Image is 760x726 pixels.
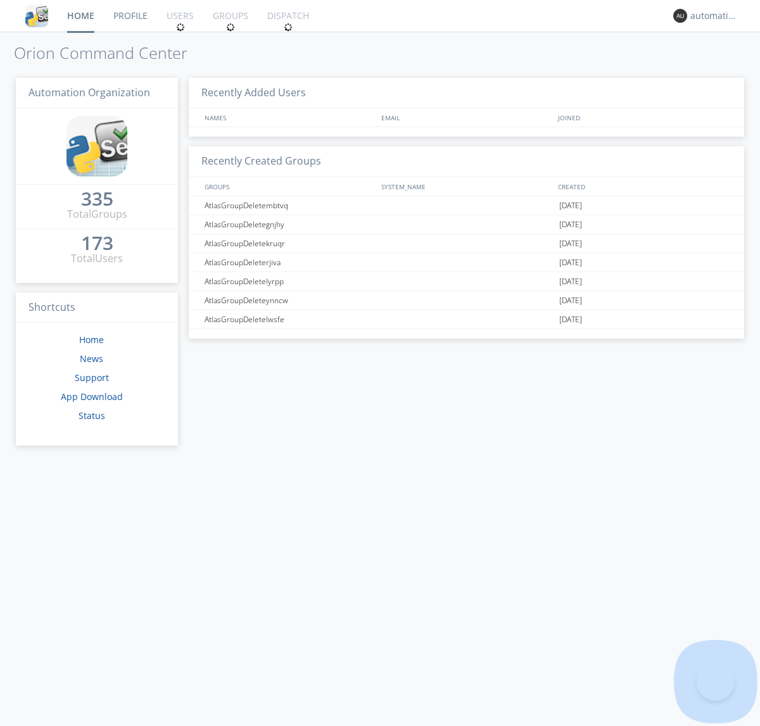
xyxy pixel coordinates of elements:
[79,334,104,346] a: Home
[201,272,377,291] div: AtlasGroupDeletelyrpp
[201,310,377,329] div: AtlasGroupDeletelwsfe
[201,234,377,253] div: AtlasGroupDeletekruqr
[189,215,744,234] a: AtlasGroupDeletegnjhy[DATE]
[201,253,377,272] div: AtlasGroupDeleterjiva
[201,108,375,127] div: NAMES
[559,196,582,215] span: [DATE]
[16,292,178,323] h3: Shortcuts
[284,23,293,32] img: spin.svg
[25,4,48,27] img: cddb5a64eb264b2086981ab96f4c1ba7
[673,9,687,23] img: 373638.png
[189,146,744,177] h3: Recently Created Groups
[201,196,377,215] div: AtlasGroupDeletembtvq
[226,23,235,32] img: spin.svg
[559,291,582,310] span: [DATE]
[189,272,744,291] a: AtlasGroupDeletelyrpp[DATE]
[378,177,555,196] div: SYSTEM_NAME
[75,372,109,384] a: Support
[189,291,744,310] a: AtlasGroupDeleteynncw[DATE]
[201,177,375,196] div: GROUPS
[71,251,123,266] div: Total Users
[559,272,582,291] span: [DATE]
[61,391,123,403] a: App Download
[81,237,113,249] div: 173
[559,215,582,234] span: [DATE]
[81,192,113,207] a: 335
[378,108,555,127] div: EMAIL
[189,196,744,215] a: AtlasGroupDeletembtvq[DATE]
[80,353,103,365] a: News
[189,78,744,109] h3: Recently Added Users
[66,116,127,177] img: cddb5a64eb264b2086981ab96f4c1ba7
[201,215,377,234] div: AtlasGroupDeletegnjhy
[189,310,744,329] a: AtlasGroupDeletelwsfe[DATE]
[690,9,738,22] div: automation+atlas0004
[176,23,185,32] img: spin.svg
[81,237,113,251] a: 173
[28,85,150,99] span: Automation Organization
[79,410,105,422] a: Status
[81,192,113,205] div: 335
[201,291,377,310] div: AtlasGroupDeleteynncw
[189,234,744,253] a: AtlasGroupDeletekruqr[DATE]
[555,108,732,127] div: JOINED
[559,234,582,253] span: [DATE]
[559,253,582,272] span: [DATE]
[189,253,744,272] a: AtlasGroupDeleterjiva[DATE]
[697,663,735,701] iframe: Toggle Customer Support
[555,177,732,196] div: CREATED
[559,310,582,329] span: [DATE]
[67,207,127,222] div: Total Groups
